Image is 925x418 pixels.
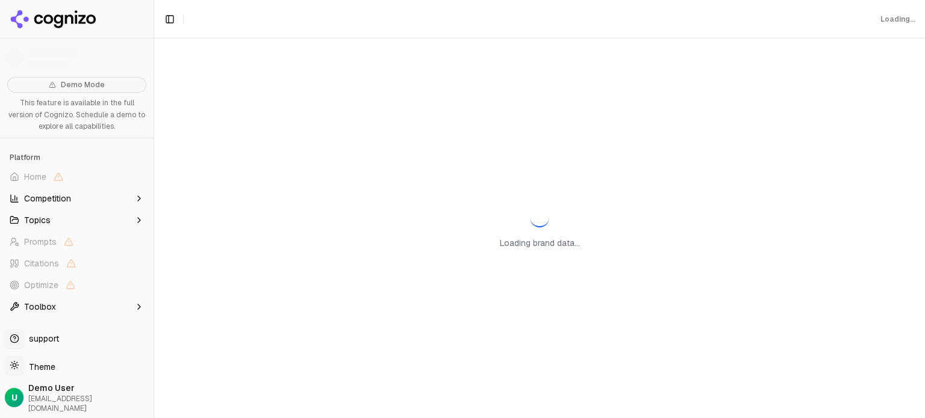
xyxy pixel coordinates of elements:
[24,301,56,313] span: Toolbox
[500,237,580,249] p: Loading brand data...
[28,382,149,394] span: Demo User
[24,192,71,204] span: Competition
[28,394,149,413] span: [EMAIL_ADDRESS][DOMAIN_NAME]
[24,171,46,183] span: Home
[24,333,59,345] span: support
[24,214,51,226] span: Topics
[880,14,915,24] div: Loading...
[5,189,149,208] button: Competition
[24,279,58,291] span: Optimize
[11,392,17,404] span: U
[24,257,59,269] span: Citations
[24,236,57,248] span: Prompts
[5,211,149,230] button: Topics
[61,80,105,90] span: Demo Mode
[7,97,146,133] p: This feature is available in the full version of Cognizo. Schedule a demo to explore all capabili...
[5,148,149,167] div: Platform
[5,297,149,316] button: Toolbox
[24,361,55,372] span: Theme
